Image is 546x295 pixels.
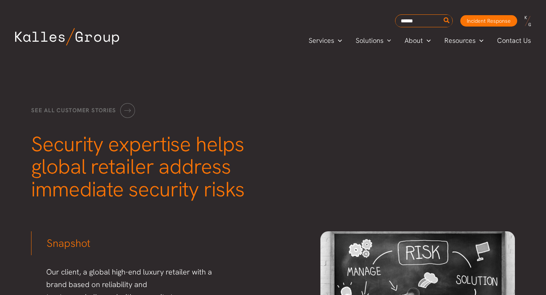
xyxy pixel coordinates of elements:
[15,28,119,46] img: Kalles Group
[442,15,452,27] button: Search
[460,15,517,27] a: Incident Response
[497,35,531,46] span: Contact Us
[31,130,245,203] span: Security expertise helps global retailer address immediate security risks
[438,35,490,46] a: ResourcesMenu Toggle
[405,35,423,46] span: About
[356,35,383,46] span: Solutions
[302,35,349,46] a: ServicesMenu Toggle
[31,103,135,118] a: See all customer stories
[444,35,475,46] span: Resources
[349,35,398,46] a: SolutionsMenu Toggle
[383,35,391,46] span: Menu Toggle
[490,35,538,46] a: Contact Us
[334,35,342,46] span: Menu Toggle
[475,35,483,46] span: Menu Toggle
[309,35,334,46] span: Services
[302,34,538,47] nav: Primary Site Navigation
[398,35,438,46] a: AboutMenu Toggle
[31,231,226,251] h3: Snapshot
[423,35,431,46] span: Menu Toggle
